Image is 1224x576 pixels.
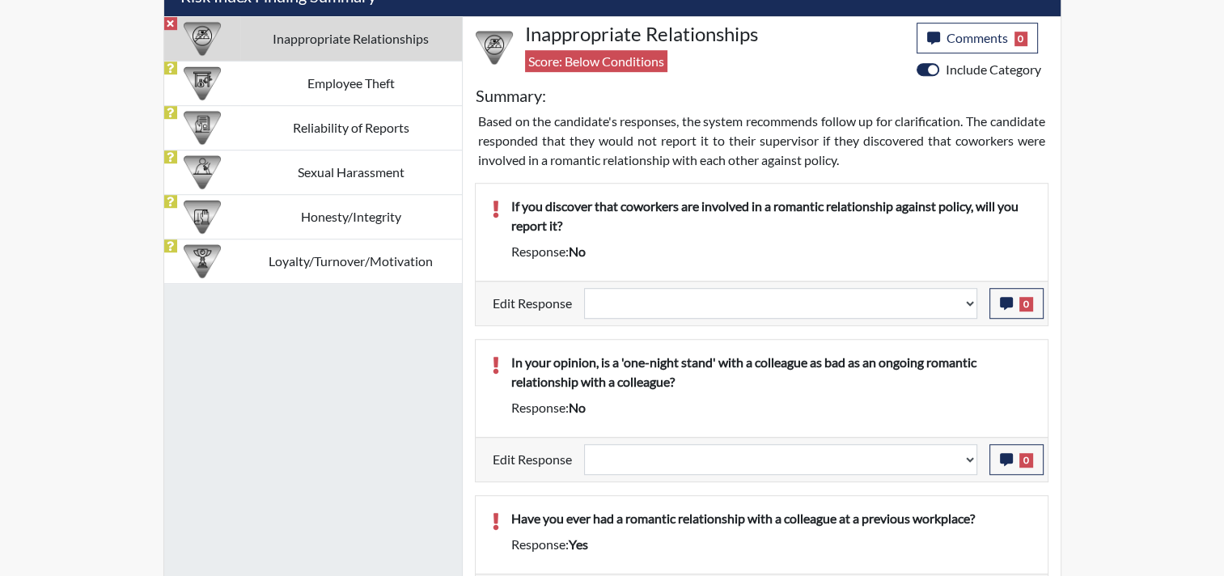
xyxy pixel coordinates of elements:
[184,243,221,280] img: CATEGORY%20ICON-17.40ef8247.png
[184,198,221,235] img: CATEGORY%20ICON-11.a5f294f4.png
[240,150,462,194] td: Sexual Harassment
[947,30,1008,45] span: Comments
[184,20,221,57] img: CATEGORY%20ICON-14.139f8ef7.png
[240,61,462,105] td: Employee Theft
[917,23,1039,53] button: Comments0
[478,112,1045,170] p: Based on the candidate's responses, the system recommends follow up for clarification. The candid...
[1014,32,1028,46] span: 0
[569,244,586,259] span: no
[989,288,1044,319] button: 0
[499,535,1044,554] div: Response:
[525,50,667,72] span: Score: Below Conditions
[1019,453,1033,468] span: 0
[476,86,546,105] h5: Summary:
[525,23,904,46] h4: Inappropriate Relationships
[476,29,513,66] img: CATEGORY%20ICON-14.139f8ef7.png
[493,444,572,475] label: Edit Response
[184,154,221,191] img: CATEGORY%20ICON-23.dd685920.png
[572,288,989,319] div: Update the test taker's response, the change might impact the score
[946,60,1041,79] label: Include Category
[499,398,1044,417] div: Response:
[572,444,989,475] div: Update the test taker's response, the change might impact the score
[184,109,221,146] img: CATEGORY%20ICON-20.4a32fe39.png
[240,16,462,61] td: Inappropriate Relationships
[569,400,586,415] span: no
[569,536,588,552] span: yes
[989,444,1044,475] button: 0
[240,239,462,283] td: Loyalty/Turnover/Motivation
[240,105,462,150] td: Reliability of Reports
[1019,297,1033,311] span: 0
[184,65,221,102] img: CATEGORY%20ICON-07.58b65e52.png
[493,288,572,319] label: Edit Response
[240,194,462,239] td: Honesty/Integrity
[511,509,1031,528] p: Have you ever had a romantic relationship with a colleague at a previous workplace?
[511,353,1031,392] p: In your opinion, is a 'one-night stand' with a colleague as bad as an ongoing romantic relationsh...
[511,197,1031,235] p: If you discover that coworkers are involved in a romantic relationship against policy, will you r...
[499,242,1044,261] div: Response:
